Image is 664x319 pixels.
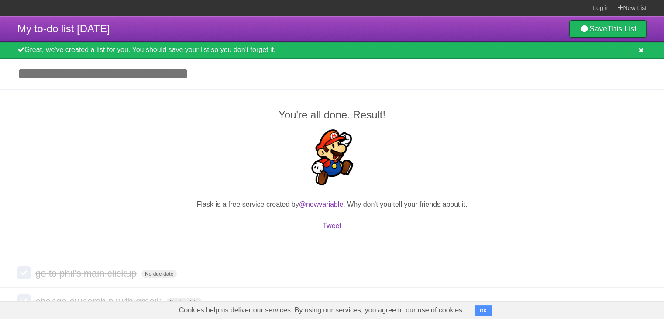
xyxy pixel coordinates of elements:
[299,201,344,208] a: @newvariable
[17,107,647,123] h2: You're all done. Result!
[17,199,647,210] p: Flask is a free service created by . Why don't you tell your friends about it.
[35,268,139,279] span: go to phil's main clickup
[141,270,177,278] span: No due date
[569,20,647,38] a: SaveThis List
[35,296,164,307] span: change ownership with gmail:
[166,298,202,306] span: No due date
[475,305,492,316] button: OK
[170,302,473,319] span: Cookies help us deliver our services. By using our services, you agree to our use of cookies.
[607,24,636,33] b: This List
[323,222,341,229] a: Tweet
[17,266,31,279] label: Done
[17,23,110,35] span: My to-do list [DATE]
[17,294,31,307] label: Done
[304,129,360,185] img: Super Mario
